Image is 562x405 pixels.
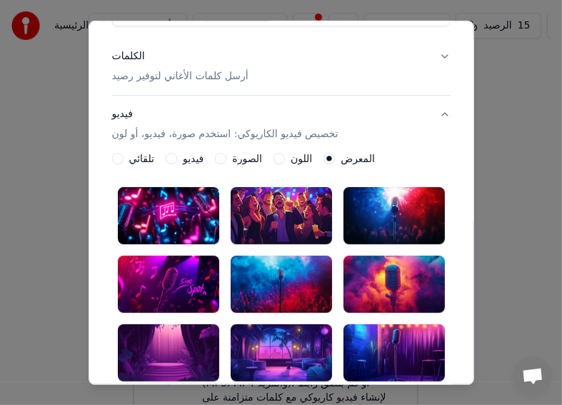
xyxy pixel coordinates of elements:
button: الكلماتأرسل كلمات الأغاني لتوفير رصيد [112,38,451,95]
button: فيديوتخصيص فيديو الكاريوكي: استخدم صورة، فيديو، أو لون [112,96,451,153]
p: أرسل كلمات الأغاني لتوفير رصيد [112,69,249,84]
p: تخصيص فيديو الكاريوكي: استخدم صورة، فيديو، أو لون [112,127,338,141]
label: الصورة [232,154,262,164]
div: الكلمات [112,49,145,64]
label: تلقائي [129,154,154,164]
label: فيديو [183,154,204,164]
label: اللون [291,154,312,164]
div: فيديو [112,107,338,141]
label: المعرض [341,154,375,164]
